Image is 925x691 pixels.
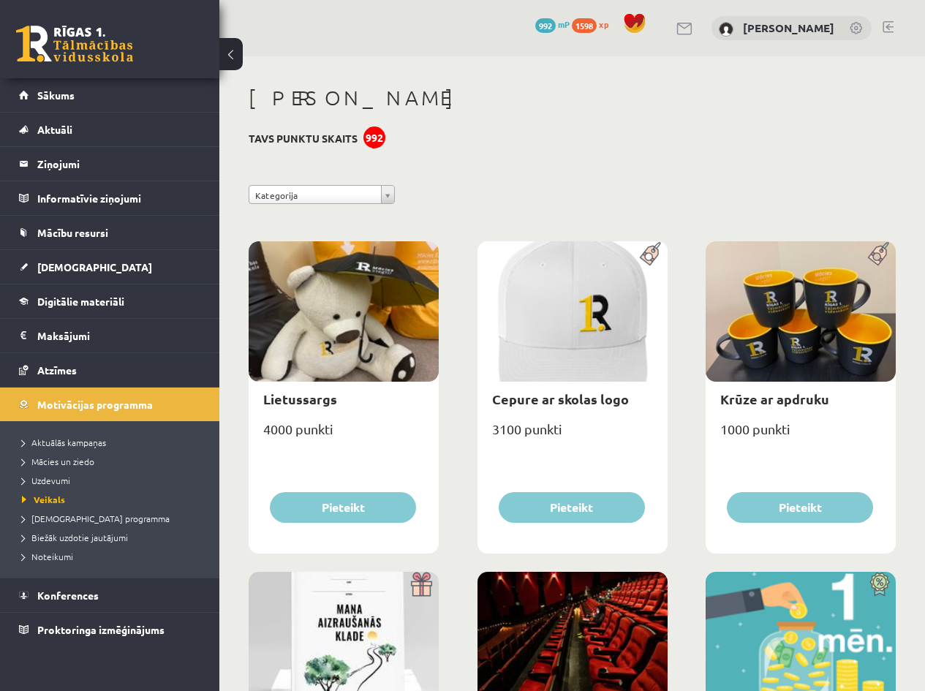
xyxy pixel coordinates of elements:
a: Noteikumi [22,550,205,563]
a: Informatīvie ziņojumi [19,181,201,215]
img: Populāra prece [635,241,668,266]
span: [DEMOGRAPHIC_DATA] [37,260,152,273]
div: 992 [363,127,385,148]
a: Sākums [19,78,201,112]
span: Konferences [37,589,99,602]
span: Noteikumi [22,551,73,562]
span: mP [558,18,570,30]
a: Atzīmes [19,353,201,387]
span: Mācību resursi [37,226,108,239]
h1: [PERSON_NAME] [249,86,896,110]
a: Kategorija [249,185,395,204]
span: Proktoringa izmēģinājums [37,623,165,636]
span: Veikals [22,494,65,505]
a: Lietussargs [263,390,337,407]
div: 3100 punkti [477,417,668,453]
img: Samanta Ābele [719,22,733,37]
a: [DEMOGRAPHIC_DATA] programma [22,512,205,525]
a: Motivācijas programma [19,388,201,421]
span: Aktuāli [37,123,72,136]
span: 992 [535,18,556,33]
a: Aktuāli [19,113,201,146]
a: Veikals [22,493,205,506]
a: Aktuālās kampaņas [22,436,205,449]
a: Krūze ar apdruku [720,390,829,407]
a: 992 mP [535,18,570,30]
span: Uzdevumi [22,475,70,486]
a: 1598 xp [572,18,616,30]
span: Biežāk uzdotie jautājumi [22,532,128,543]
a: Ziņojumi [19,147,201,181]
a: Rīgas 1. Tālmācības vidusskola [16,26,133,62]
a: Digitālie materiāli [19,284,201,318]
a: Cepure ar skolas logo [492,390,629,407]
span: Aktuālās kampaņas [22,437,106,448]
a: Konferences [19,578,201,612]
span: Sākums [37,88,75,102]
span: Motivācijas programma [37,398,153,411]
a: Uzdevumi [22,474,205,487]
legend: Ziņojumi [37,147,201,181]
h3: Tavs punktu skaits [249,132,358,145]
div: 4000 punkti [249,417,439,453]
a: Biežāk uzdotie jautājumi [22,531,205,544]
legend: Maksājumi [37,319,201,352]
a: [DEMOGRAPHIC_DATA] [19,250,201,284]
a: Mācies un ziedo [22,455,205,468]
img: Atlaide [863,572,896,597]
button: Pieteikt [727,492,873,523]
span: xp [599,18,608,30]
button: Pieteikt [499,492,645,523]
span: Digitālie materiāli [37,295,124,308]
span: 1598 [572,18,597,33]
img: Dāvana ar pārsteigumu [406,572,439,597]
div: 1000 punkti [706,417,896,453]
button: Pieteikt [270,492,416,523]
span: Atzīmes [37,363,77,377]
a: Mācību resursi [19,216,201,249]
a: [PERSON_NAME] [743,20,834,35]
a: Proktoringa izmēģinājums [19,613,201,646]
a: Maksājumi [19,319,201,352]
legend: Informatīvie ziņojumi [37,181,201,215]
span: Kategorija [255,186,375,205]
span: [DEMOGRAPHIC_DATA] programma [22,513,170,524]
img: Populāra prece [863,241,896,266]
span: Mācies un ziedo [22,456,94,467]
